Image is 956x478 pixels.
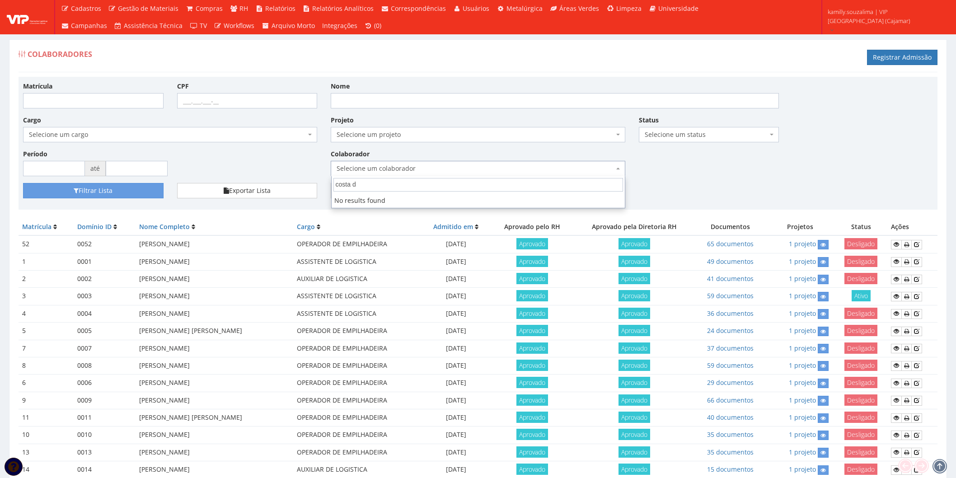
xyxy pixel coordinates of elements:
[391,4,446,13] span: Correspondências
[516,377,548,388] span: Aprovado
[707,309,754,318] a: 36 documentos
[332,193,625,208] li: No results found
[85,161,106,176] span: até
[200,21,207,30] span: TV
[136,409,293,426] td: [PERSON_NAME] [PERSON_NAME]
[844,412,877,423] span: Desligado
[516,446,548,458] span: Aprovado
[139,222,190,231] a: Nome Completo
[422,235,491,253] td: [DATE]
[844,360,877,371] span: Desligado
[293,357,422,374] td: OPERADOR DE EMPILHADEIRA
[789,274,816,283] a: 1 projeto
[265,4,295,13] span: Relatórios
[19,305,74,322] td: 4
[828,7,944,25] span: kamilly.souzalima | VIP [GEOGRAPHIC_DATA] (Cajamar)
[74,288,136,305] td: 0003
[619,308,650,319] span: Aprovado
[516,273,548,284] span: Aprovado
[293,323,422,340] td: OPERADOR DE EMPILHADEIRA
[71,21,107,30] span: Campanhas
[293,444,422,461] td: OPERADOR DE EMPILHADEIRA
[74,340,136,357] td: 0007
[789,448,816,456] a: 1 projeto
[834,219,887,235] th: Status
[258,17,319,34] a: Arquivo Morto
[844,464,877,475] span: Desligado
[331,161,625,176] span: Selecione um colaborador
[789,309,816,318] a: 1 projeto
[695,219,766,235] th: Documentos
[19,253,74,270] td: 1
[331,116,354,125] label: Projeto
[74,357,136,374] td: 0008
[844,446,877,458] span: Desligado
[293,235,422,253] td: OPERADOR DE EMPILHADEIRA
[422,409,491,426] td: [DATE]
[707,239,754,248] a: 65 documentos
[23,150,47,159] label: Período
[19,340,74,357] td: 7
[844,238,877,249] span: Desligado
[789,465,816,473] a: 1 projeto
[74,271,136,288] td: 0002
[707,396,754,404] a: 66 documentos
[118,4,178,13] span: Gestão de Materiais
[136,323,293,340] td: [PERSON_NAME] [PERSON_NAME]
[293,305,422,322] td: ASSISTENTE DE LOGISTICA
[7,10,47,24] img: logo
[331,127,625,142] span: Selecione um projeto
[136,357,293,374] td: [PERSON_NAME]
[74,323,136,340] td: 0005
[516,342,548,354] span: Aprovado
[766,219,835,235] th: Projetos
[74,426,136,444] td: 0010
[639,127,779,142] span: Selecione um status
[124,21,183,30] span: Assistência Técnica
[574,219,695,235] th: Aprovado pela Diretoria RH
[619,273,650,284] span: Aprovado
[516,290,548,301] span: Aprovado
[516,394,548,406] span: Aprovado
[23,82,52,91] label: Matrícula
[239,4,248,13] span: RH
[312,4,374,13] span: Relatórios Analíticos
[186,17,211,34] a: TV
[619,256,650,267] span: Aprovado
[844,256,877,267] span: Desligado
[136,288,293,305] td: [PERSON_NAME]
[136,392,293,409] td: [PERSON_NAME]
[844,429,877,440] span: Desligado
[516,412,548,423] span: Aprovado
[619,464,650,475] span: Aprovado
[463,4,489,13] span: Usuários
[422,340,491,357] td: [DATE]
[619,290,650,301] span: Aprovado
[19,235,74,253] td: 52
[619,412,650,423] span: Aprovado
[707,326,754,335] a: 24 documentos
[516,429,548,440] span: Aprovado
[707,344,754,352] a: 37 documentos
[844,377,877,388] span: Desligado
[136,271,293,288] td: [PERSON_NAME]
[111,17,187,34] a: Assistência Técnica
[331,82,350,91] label: Nome
[23,116,41,125] label: Cargo
[789,396,816,404] a: 1 projeto
[707,448,754,456] a: 35 documentos
[272,21,315,30] span: Arquivo Morto
[77,222,112,231] a: Domínio ID
[789,257,816,266] a: 1 projeto
[707,413,754,422] a: 40 documentos
[619,429,650,440] span: Aprovado
[619,394,650,406] span: Aprovado
[707,291,754,300] a: 59 documentos
[619,360,650,371] span: Aprovado
[422,271,491,288] td: [DATE]
[516,325,548,336] span: Aprovado
[74,444,136,461] td: 0013
[887,219,937,235] th: Ações
[619,238,650,249] span: Aprovado
[136,375,293,392] td: [PERSON_NAME]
